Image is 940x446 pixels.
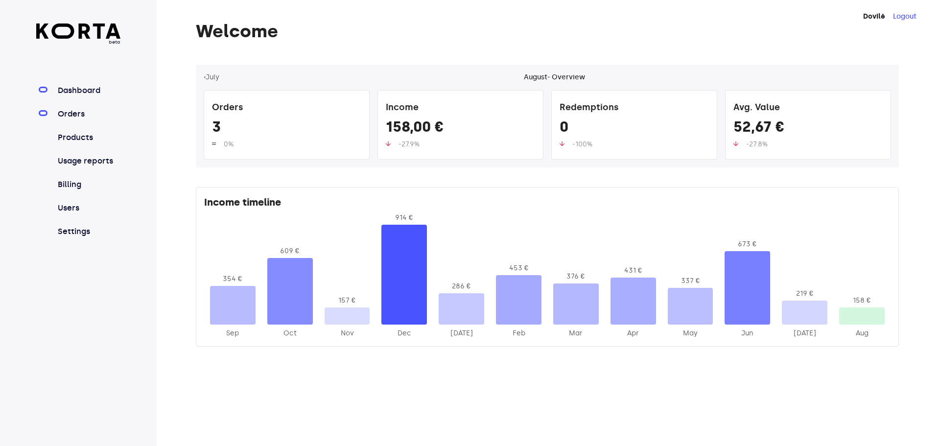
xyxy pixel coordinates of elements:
[36,23,121,46] a: beta
[560,141,564,146] img: up
[386,98,535,118] div: Income
[212,118,361,140] div: 3
[863,12,885,21] strong: Dovilė
[560,98,709,118] div: Redemptions
[782,329,827,338] div: 2025-Jul
[668,276,713,286] div: 337 €
[56,108,121,120] a: Orders
[725,239,770,249] div: 673 €
[553,329,599,338] div: 2025-Mar
[782,289,827,299] div: 219 €
[212,141,216,146] img: up
[553,272,599,282] div: 376 €
[611,266,656,276] div: 431 €
[893,12,916,22] button: Logout
[839,329,885,338] div: 2025-Aug
[56,202,121,214] a: Users
[611,329,656,338] div: 2025-Apr
[386,118,535,140] div: 158,00 €
[439,282,484,291] div: 286 €
[668,329,713,338] div: 2025-May
[36,23,121,39] img: Korta
[56,179,121,190] a: Billing
[572,140,592,148] span: -100%
[56,132,121,143] a: Products
[839,296,885,305] div: 158 €
[56,226,121,237] a: Settings
[725,329,770,338] div: 2025-Jun
[267,329,313,338] div: 2024-Oct
[386,141,391,146] img: up
[224,140,234,148] span: 0%
[204,195,891,213] div: Income timeline
[56,85,121,96] a: Dashboard
[267,246,313,256] div: 609 €
[325,296,370,305] div: 157 €
[381,329,427,338] div: 2024-Dec
[381,213,427,223] div: 914 €
[399,140,420,148] span: -27.9%
[196,22,899,41] h1: Welcome
[496,263,541,273] div: 453 €
[733,118,883,140] div: 52,67 €
[733,141,738,146] img: up
[524,72,585,82] div: August - Overview
[746,140,768,148] span: -27.8%
[496,329,541,338] div: 2025-Feb
[560,118,709,140] div: 0
[36,39,121,46] span: beta
[56,155,121,167] a: Usage reports
[210,329,256,338] div: 2024-Sep
[325,329,370,338] div: 2024-Nov
[212,98,361,118] div: Orders
[204,72,219,82] button: ‹July
[210,274,256,284] div: 354 €
[439,329,484,338] div: 2025-Jan
[733,98,883,118] div: Avg. Value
